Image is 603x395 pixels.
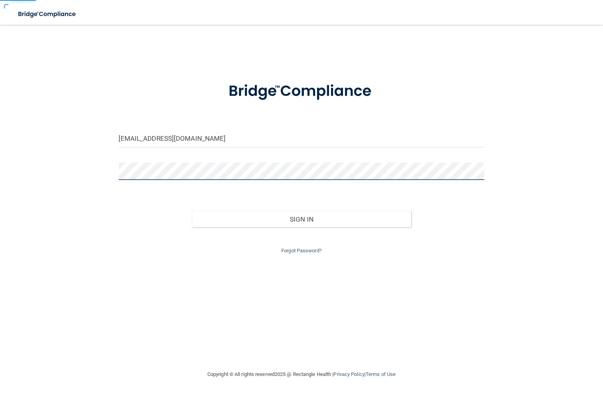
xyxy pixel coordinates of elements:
[333,371,364,377] a: Privacy Policy
[12,6,83,22] img: bridge_compliance_login_screen.278c3ca4.svg
[281,248,322,253] a: Forgot Password?
[192,211,411,228] button: Sign In
[213,72,390,111] img: bridge_compliance_login_screen.278c3ca4.svg
[366,371,396,377] a: Terms of Use
[160,362,443,387] div: Copyright © All rights reserved 2025 @ Rectangle Health | |
[119,130,485,147] input: Email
